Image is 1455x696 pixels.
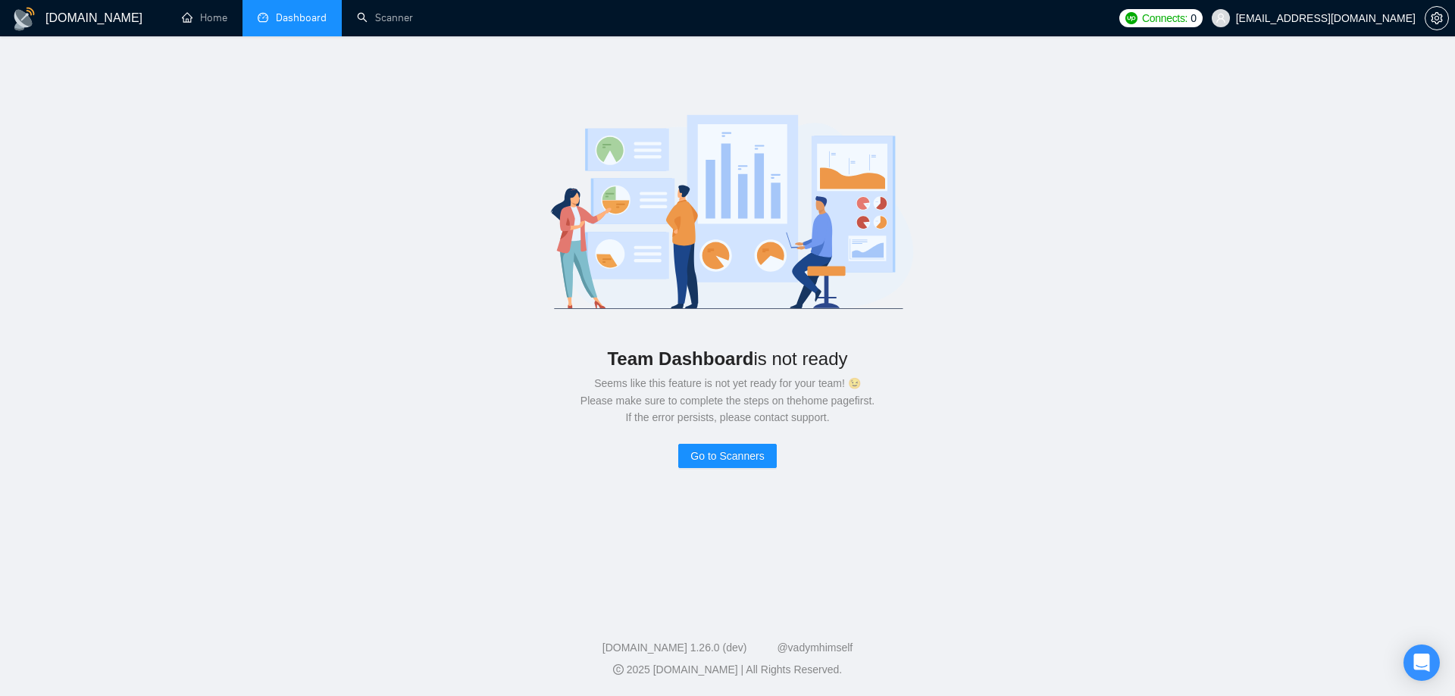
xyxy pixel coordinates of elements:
[1191,10,1197,27] span: 0
[12,7,36,31] img: logo
[1425,12,1449,24] a: setting
[1425,6,1449,30] button: setting
[1142,10,1187,27] span: Connects:
[1403,645,1440,681] div: Open Intercom Messenger
[690,448,764,464] span: Go to Scanners
[357,11,413,24] a: searchScanner
[48,342,1406,375] div: is not ready
[512,97,943,324] img: logo
[777,641,853,654] a: @vadymhimself
[12,662,1443,678] div: 2025 [DOMAIN_NAME] | All Rights Reserved.
[1216,13,1226,23] span: user
[607,348,753,369] b: Team Dashboard
[613,664,624,675] span: copyright
[276,11,327,24] span: Dashboard
[182,11,227,24] a: homeHome
[1425,12,1448,24] span: setting
[48,375,1406,426] div: Seems like this feature is not yet ready for your team! 😉 Please make sure to complete the steps ...
[1125,12,1137,24] img: upwork-logo.png
[678,444,776,468] button: Go to Scanners
[258,12,268,23] span: dashboard
[802,395,855,407] a: home page
[602,641,747,654] a: [DOMAIN_NAME] 1.26.0 (dev)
